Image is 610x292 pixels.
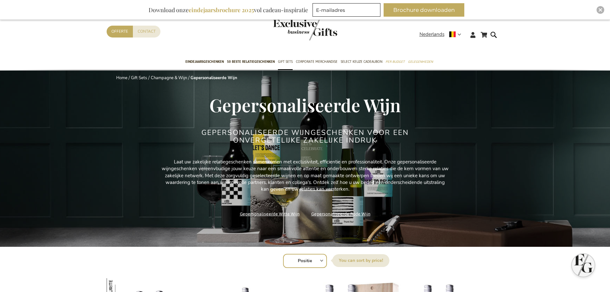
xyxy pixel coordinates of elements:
a: Champagne & Wijn [151,75,187,81]
div: Close [597,6,604,14]
a: store logo [273,19,305,40]
div: Download onze vol cadeau-inspiratie [146,3,311,17]
span: Gelegenheden [408,58,433,65]
a: Gift Sets [131,75,147,81]
span: Eindejaarsgeschenken [185,58,224,65]
span: Per Budget [386,58,405,65]
button: Brochure downloaden [384,3,464,17]
h2: Gepersonaliseerde Wijngeschenken Voor Een Onvergetelijke Zakelijke Indruk [185,129,425,144]
a: Offerte [107,26,133,38]
a: Gepersonaliseerde Witte Wijn [240,210,300,218]
img: Close [598,8,602,12]
span: 50 beste relatiegeschenken [227,58,275,65]
img: Exclusive Business gifts logo [273,19,337,40]
input: E-mailadres [313,3,380,17]
a: Contact [133,26,160,38]
b: eindejaarsbrochure 2025 [189,6,254,14]
p: Laat uw zakelijke relatiegeschenken samenkomen met exclusiviteit, efficientie en professionalitei... [161,159,449,193]
form: marketing offers and promotions [313,3,382,19]
a: Home [116,75,127,81]
span: Corporate Merchandise [296,58,338,65]
span: Select Keuze Cadeaubon [341,58,382,65]
span: Nederlands [419,31,444,38]
span: Gepersonaliseerde Wijn [209,93,401,117]
label: Sorteer op [332,254,389,267]
a: Gepersonaliseerde Rode Wijn [311,210,370,218]
span: Gift Sets [278,58,293,65]
div: Nederlands [419,31,465,38]
strong: Gepersonaliseerde Wijn [191,75,237,81]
